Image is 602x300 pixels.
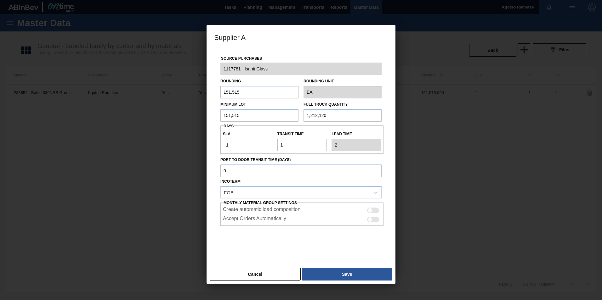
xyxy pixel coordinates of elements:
label: Incoterm [220,179,241,184]
h3: Supplier A [207,25,395,49]
div: FOB [224,190,234,195]
button: Save [302,268,392,281]
span: Days [224,124,234,128]
label: Source Purchases [221,56,262,61]
label: Create automatic load composition [223,207,300,214]
span: Monthly Material Group Settings [224,201,297,205]
label: Accept Orders Automatically [223,216,286,223]
div: This configuration enables automatic acceptance of the order on the supplier side [220,214,383,223]
label: Lead time [332,130,381,139]
label: Minimum Lot [220,102,246,107]
label: Full Truck Quantity [304,102,348,107]
label: Rounding [220,79,241,83]
div: This setting enables the automatic creation of load composition on the supplier side if the order... [220,205,383,214]
label: SLA [223,130,272,139]
button: Cancel [210,268,301,281]
label: Transit time [277,130,327,139]
label: Rounding Unit [304,77,382,86]
label: Port to Door Transit Time (days) [220,155,382,164]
